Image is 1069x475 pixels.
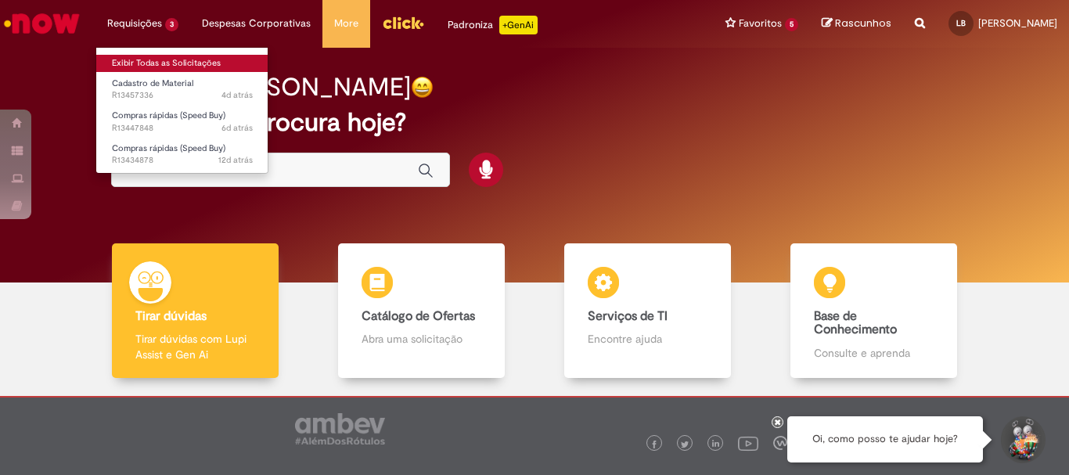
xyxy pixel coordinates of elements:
b: Serviços de TI [588,308,668,324]
a: Aberto R13447848 : Compras rápidas (Speed Buy) [96,107,268,136]
span: Compras rápidas (Speed Buy) [112,142,225,154]
time: 26/08/2025 11:34:07 [221,122,253,134]
span: 12d atrás [218,154,253,166]
a: Base de Conhecimento Consulte e aprenda [761,243,987,379]
img: logo_footer_twitter.png [681,441,689,448]
a: Exibir Todas as Solicitações [96,55,268,72]
img: logo_footer_ambev_rotulo_gray.png [295,413,385,444]
b: Catálogo de Ofertas [362,308,475,324]
span: More [334,16,358,31]
span: Despesas Corporativas [202,16,311,31]
div: Padroniza [448,16,538,34]
span: R13434878 [112,154,253,167]
span: 6d atrás [221,122,253,134]
span: LB [956,18,966,28]
a: Tirar dúvidas Tirar dúvidas com Lupi Assist e Gen Ai [82,243,308,379]
span: Rascunhos [835,16,891,31]
span: Cadastro de Material [112,77,193,89]
time: 28/08/2025 11:46:16 [221,89,253,101]
button: Iniciar Conversa de Suporte [999,416,1046,463]
a: Aberto R13434878 : Compras rápidas (Speed Buy) [96,140,268,169]
span: R13447848 [112,122,253,135]
span: 3 [165,18,178,31]
p: Consulte e aprenda [814,345,933,361]
h2: O que você procura hoje? [111,109,958,136]
span: R13457336 [112,89,253,102]
p: Abra uma solicitação [362,331,481,347]
img: logo_footer_linkedin.png [712,440,720,449]
p: Encontre ajuda [588,331,707,347]
div: Oi, como posso te ajudar hoje? [787,416,983,462]
b: Tirar dúvidas [135,308,207,324]
a: Aberto R13457336 : Cadastro de Material [96,75,268,104]
a: Catálogo de Ofertas Abra uma solicitação [308,243,534,379]
span: Compras rápidas (Speed Buy) [112,110,225,121]
img: logo_footer_facebook.png [650,441,658,448]
span: Favoritos [739,16,782,31]
img: ServiceNow [2,8,82,39]
p: +GenAi [499,16,538,34]
p: Tirar dúvidas com Lupi Assist e Gen Ai [135,331,254,362]
a: Serviços de TI Encontre ajuda [534,243,761,379]
b: Base de Conhecimento [814,308,897,338]
span: Requisições [107,16,162,31]
ul: Requisições [95,47,268,174]
img: click_logo_yellow_360x200.png [382,11,424,34]
span: 5 [785,18,798,31]
img: happy-face.png [411,76,434,99]
span: 4d atrás [221,89,253,101]
img: logo_footer_workplace.png [773,436,787,450]
a: Rascunhos [822,16,891,31]
span: [PERSON_NAME] [978,16,1057,30]
time: 21/08/2025 09:23:37 [218,154,253,166]
img: logo_footer_youtube.png [738,433,758,453]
